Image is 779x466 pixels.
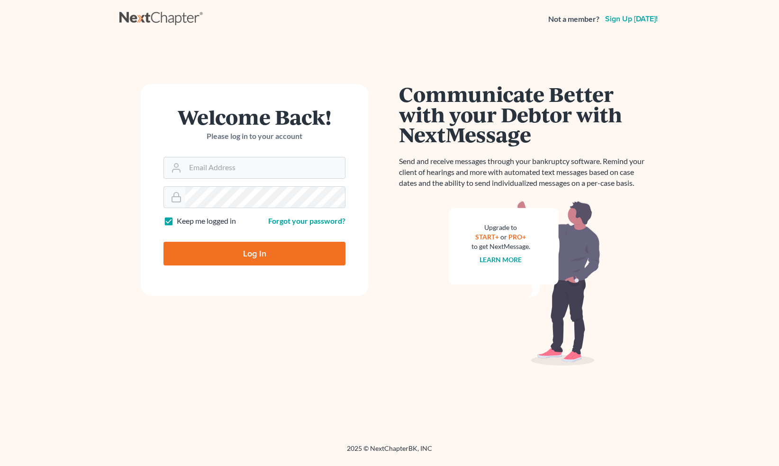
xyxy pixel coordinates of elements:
h1: Communicate Better with your Debtor with NextMessage [399,84,650,145]
p: Send and receive messages through your bankruptcy software. Remind your client of hearings and mo... [399,156,650,189]
div: 2025 © NextChapterBK, INC [119,444,660,461]
input: Email Address [185,157,345,178]
span: or [501,233,507,241]
h1: Welcome Back! [163,107,345,127]
a: Forgot your password? [268,216,345,225]
div: to get NextMessage. [471,242,530,251]
label: Keep me logged in [177,216,236,227]
a: PRO+ [509,233,526,241]
p: Please log in to your account [163,131,345,142]
a: Learn more [480,256,522,264]
img: nextmessage_bg-59042aed3d76b12b5cd301f8e5b87938c9018125f34e5fa2b7a6b67550977c72.svg [449,200,600,366]
strong: Not a member? [548,14,599,25]
a: START+ [476,233,499,241]
input: Log In [163,242,345,265]
div: Upgrade to [471,223,530,232]
a: Sign up [DATE]! [603,15,660,23]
